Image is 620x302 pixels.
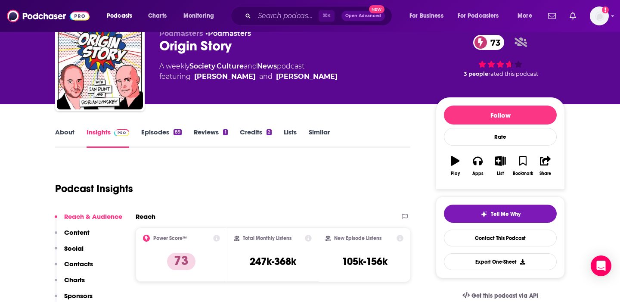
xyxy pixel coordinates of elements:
[223,129,227,135] div: 1
[602,6,609,13] svg: Add a profile image
[205,29,251,37] span: •
[534,150,557,181] button: Share
[64,228,90,237] p: Content
[217,62,244,70] a: Culture
[141,128,182,148] a: Episodes89
[444,253,557,270] button: Export One-Sheet
[259,72,273,82] span: and
[345,14,381,18] span: Open Advanced
[518,10,532,22] span: More
[250,255,296,268] h3: 247k-368k
[254,9,319,23] input: Search podcasts, credits, & more...
[189,62,215,70] a: Society
[472,171,484,176] div: Apps
[369,5,384,13] span: New
[403,9,454,23] button: open menu
[512,150,534,181] button: Bookmark
[215,62,217,70] span: ,
[482,35,505,50] span: 73
[452,9,512,23] button: open menu
[309,128,330,148] a: Similar
[436,29,565,83] div: 73 3 peoplerated this podcast
[64,212,122,221] p: Reach & Audience
[444,128,557,146] div: Rate
[444,230,557,246] a: Contact This Podcast
[107,10,132,22] span: Podcasts
[159,29,203,37] span: Podmasters
[284,128,297,148] a: Lists
[590,6,609,25] button: Show profile menu
[319,10,335,22] span: ⌘ K
[244,62,257,70] span: and
[590,6,609,25] span: Logged in as anyalola
[591,255,611,276] div: Open Intercom Messenger
[539,171,551,176] div: Share
[167,253,195,270] p: 73
[159,61,338,82] div: A weekly podcast
[267,129,272,135] div: 2
[488,71,538,77] span: rated this podcast
[194,72,256,82] div: [PERSON_NAME]
[55,212,122,228] button: Reach & Audience
[342,255,387,268] h3: 105k-156k
[473,35,505,50] a: 73
[55,276,85,292] button: Charts
[497,171,504,176] div: List
[409,10,443,22] span: For Business
[55,228,90,244] button: Content
[489,150,512,181] button: List
[143,9,172,23] a: Charts
[240,128,272,148] a: Credits2
[55,128,74,148] a: About
[590,6,609,25] img: User Profile
[480,211,487,218] img: tell me why sparkle
[136,212,155,221] h2: Reach
[458,10,499,22] span: For Podcasters
[257,62,277,70] a: News
[174,129,182,135] div: 89
[159,72,338,82] span: featuring
[444,205,557,223] button: tell me why sparkleTell Me Why
[451,171,460,176] div: Play
[239,6,400,26] div: Search podcasts, credits, & more...
[55,182,133,195] h1: Podcast Insights
[55,244,84,260] button: Social
[55,260,93,276] button: Contacts
[464,71,488,77] span: 3 people
[64,244,84,252] p: Social
[194,128,227,148] a: Reviews1
[513,171,533,176] div: Bookmark
[243,235,291,241] h2: Total Monthly Listens
[183,10,214,22] span: Monitoring
[64,260,93,268] p: Contacts
[566,9,580,23] a: Show notifications dropdown
[114,129,129,136] img: Podchaser Pro
[57,23,143,109] img: Origin Story
[334,235,381,241] h2: New Episode Listens
[64,292,93,300] p: Sponsors
[148,10,167,22] span: Charts
[64,276,85,284] p: Charts
[276,72,338,82] div: [PERSON_NAME]
[444,150,466,181] button: Play
[87,128,129,148] a: InsightsPodchaser Pro
[545,9,559,23] a: Show notifications dropdown
[153,235,187,241] h2: Power Score™
[7,8,90,24] img: Podchaser - Follow, Share and Rate Podcasts
[208,29,251,37] a: Podmasters
[341,11,385,21] button: Open AdvancedNew
[491,211,521,218] span: Tell Me Why
[177,9,225,23] button: open menu
[101,9,143,23] button: open menu
[512,9,543,23] button: open menu
[444,106,557,125] button: Follow
[471,292,538,299] span: Get this podcast via API
[466,150,489,181] button: Apps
